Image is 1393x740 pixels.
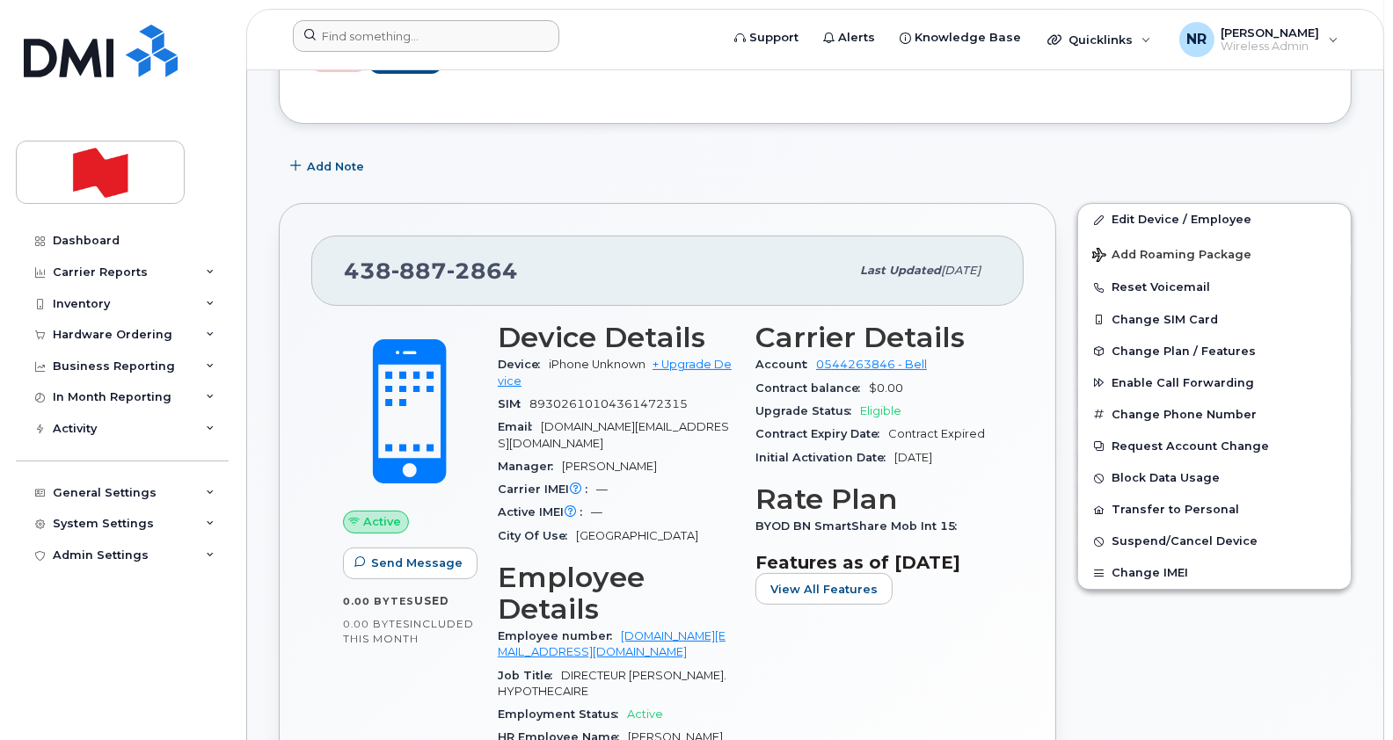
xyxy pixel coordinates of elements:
span: City Of Use [498,529,576,542]
h3: Rate Plan [755,483,992,515]
span: 2864 [447,258,518,284]
span: used [414,594,449,607]
button: Transfer to Personal [1078,494,1351,526]
span: Support [749,29,799,47]
span: Alerts [838,29,875,47]
h3: Employee Details [498,562,734,625]
h3: Carrier Details [755,322,992,353]
button: Block Data Usage [1078,462,1351,494]
button: Send Message [343,548,478,579]
span: Add Roaming Package [1092,248,1251,265]
span: — [596,482,608,496]
span: — [591,505,602,519]
button: Add Roaming Package [1078,236,1351,272]
a: 0544263846 - Bell [816,358,927,371]
span: 438 [344,258,518,284]
span: [GEOGRAPHIC_DATA] [576,529,698,542]
span: BYOD BN SmartShare Mob Int 15 [755,519,966,533]
span: [DATE] [941,264,981,277]
input: Find something... [293,20,559,52]
span: NR [1186,29,1207,50]
button: Change Plan / Features [1078,336,1351,367]
span: Contract Expiry Date [755,427,888,440]
button: Request Account Change [1078,431,1351,462]
button: Reset Voicemail [1078,272,1351,303]
span: Send Message [371,555,463,571]
span: Wireless Admin [1222,40,1320,54]
span: Contract balance [755,381,869,395]
button: Change SIM Card [1078,304,1351,336]
span: Eligible [860,404,901,417]
span: 89302610104361472315 [529,397,688,410]
span: Add Note [307,158,364,175]
button: View All Features [755,573,893,605]
a: Knowledge Base [887,20,1033,55]
span: Manager [498,460,562,473]
h3: Device Details [498,322,734,353]
span: Last updated [860,264,941,277]
button: Change Phone Number [1078,399,1351,431]
span: Active [627,707,663,721]
span: Upgrade Status [755,404,860,417]
a: Alerts [811,20,887,55]
button: Enable Call Forwarding [1078,367,1351,399]
span: Employment Status [498,707,627,721]
span: Account [755,358,816,371]
span: Active [363,513,401,530]
button: Add Note [279,150,379,182]
span: Quicklinks [1068,33,1133,47]
span: Change Plan / Features [1112,345,1256,358]
span: Suspend/Cancel Device [1112,535,1258,548]
button: Change IMEI [1078,557,1351,589]
h3: Features as of [DATE] [755,552,992,573]
span: 0.00 Bytes [343,595,414,607]
span: Email [498,420,541,433]
span: Contract Expired [888,427,985,440]
span: Employee number [498,629,621,642]
span: Active IMEI [498,505,591,519]
span: Job Title [498,669,561,682]
span: Initial Activation Date [755,451,894,464]
span: DIRECTEUR [PERSON_NAME].HYPOTHECAIRE [498,669,726,698]
span: iPhone Unknown [549,358,645,371]
a: Support [722,20,811,55]
span: Device [498,358,549,371]
span: [DOMAIN_NAME][EMAIL_ADDRESS][DOMAIN_NAME] [498,420,729,449]
span: Carrier IMEI [498,482,596,496]
div: Nancy Robitaille [1167,22,1351,57]
span: 0.00 Bytes [343,618,410,630]
span: 887 [391,258,447,284]
button: Suspend/Cancel Device [1078,526,1351,557]
span: [PERSON_NAME] [562,460,657,473]
a: Edit Device / Employee [1078,204,1351,236]
span: [PERSON_NAME] [1222,25,1320,40]
span: View All Features [770,581,878,598]
span: $0.00 [869,381,903,395]
span: Knowledge Base [915,29,1021,47]
span: Enable Call Forwarding [1112,376,1254,389]
a: + Upgrade Device [498,358,732,387]
span: SIM [498,397,529,410]
span: [DATE] [894,451,932,464]
div: Quicklinks [1035,22,1163,57]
